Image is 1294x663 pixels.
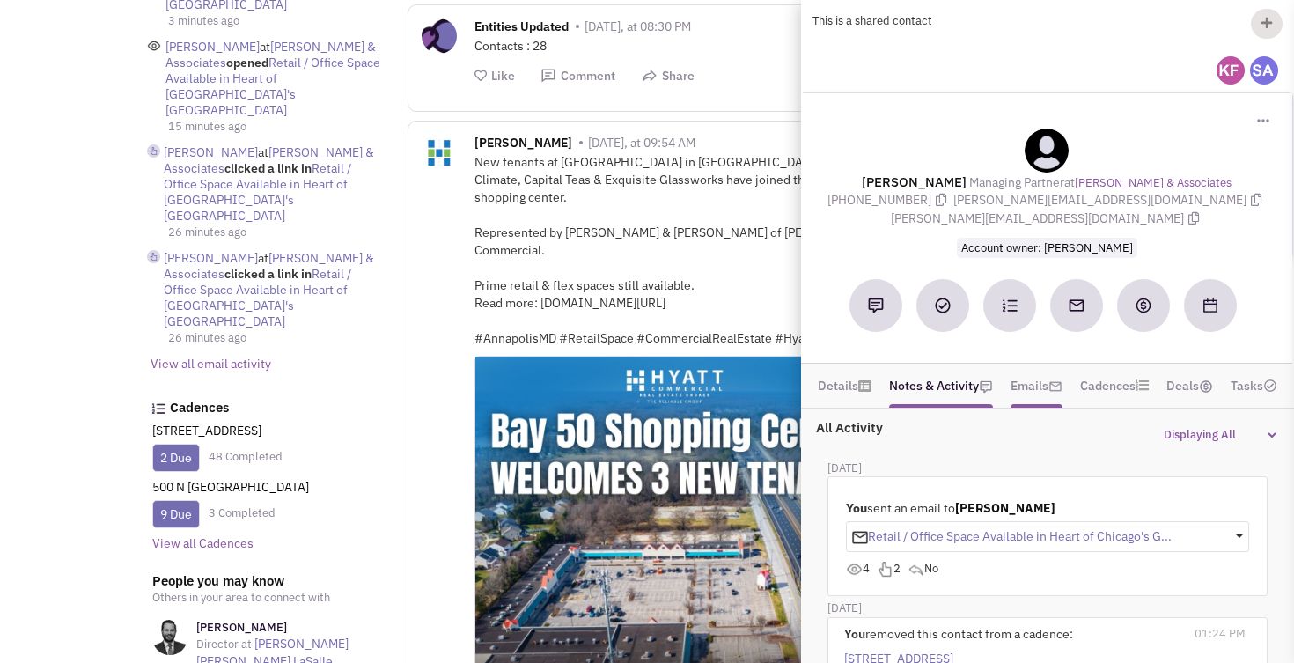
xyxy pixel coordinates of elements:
[209,505,276,520] a: 3 Completed
[1048,379,1062,394] img: icon-email-active-16.png
[196,620,385,636] h3: [PERSON_NAME]
[1135,297,1152,314] img: Create a deal
[908,561,924,578] img: icon_reply.png
[1263,379,1277,393] img: TaskCount.png
[1217,56,1245,85] img: oAJEMGNkf0O2fA1_iQkkHg.png
[1011,372,1062,399] a: Emails
[224,160,312,176] span: clicked a link in
[846,561,863,578] img: icons_eye-open.png
[868,298,884,313] img: Add a note
[852,528,1172,544] p: Retail / Office Space Available in Heart of Chicago's G...
[1075,175,1232,192] a: [PERSON_NAME] & Associates
[846,500,1055,516] span: sent an email to
[642,68,695,85] button: Share
[588,135,695,151] span: [DATE], at 09:54 AM
[474,135,572,155] span: [PERSON_NAME]
[1080,372,1149,399] a: Cadences
[846,500,867,516] b: You
[165,39,260,55] span: [PERSON_NAME]
[1231,372,1277,399] a: Tasks
[969,174,1232,190] span: at
[147,144,160,158] img: notification-email-click.png
[164,144,385,224] div: at
[1251,9,1283,39] div: Share Contact
[1068,297,1085,314] img: Send an email
[1195,626,1246,641] span: 01:24 PM
[846,561,870,576] span: 4
[164,266,351,329] span: Retail / Office Space Available in Heart of [GEOGRAPHIC_DATA]'s [GEOGRAPHIC_DATA]
[924,561,938,576] span: No
[827,192,953,208] span: [PHONE_NUMBER]
[827,460,862,475] b: [DATE]
[818,372,871,399] a: Details
[491,68,515,84] span: Like
[168,118,385,136] p: 15 minutes ago
[151,356,271,372] a: View all email activity
[877,561,893,578] img: icon-point-out.png
[1025,129,1069,173] img: teammate.png
[226,55,268,70] span: opened
[862,173,967,190] lable: [PERSON_NAME]
[844,626,865,642] span: You
[889,372,993,399] a: Notes & Activity
[209,449,283,464] a: 48 Completed
[979,379,993,394] img: icon-note.png
[165,39,385,118] div: at
[1002,298,1018,313] img: Subscribe to a cadence
[147,250,160,263] img: notification-email-click.png
[160,506,192,522] a: 9 Due
[164,250,374,282] span: [PERSON_NAME] & Associates
[969,174,1064,190] span: Managing Partner
[1166,372,1213,399] a: Deals
[827,600,862,615] b: [DATE]
[152,573,385,589] h3: People you may know
[152,423,261,438] a: [STREET_ADDRESS]
[152,589,385,607] p: Others in your area to connect with
[165,55,380,118] span: Retail / Office Space Available in Heart of [GEOGRAPHIC_DATA]'s [GEOGRAPHIC_DATA]
[224,266,312,282] span: clicked a link in
[164,250,258,266] span: [PERSON_NAME]
[891,210,1203,226] span: [PERSON_NAME][EMAIL_ADDRESS][DOMAIN_NAME]
[1199,379,1213,394] img: icon-dealamount.png
[957,238,1137,258] span: Account owner: [PERSON_NAME]
[147,39,161,53] img: icons_eye-open.png
[953,192,1266,208] span: [PERSON_NAME][EMAIL_ADDRESS][DOMAIN_NAME]
[474,18,569,39] span: Entities Updated
[170,400,385,416] h3: Cadences
[152,479,309,495] a: 500 N [GEOGRAPHIC_DATA]
[852,531,868,544] img: Mailbox.png
[164,160,351,224] span: Retail / Office Space Available in Heart of [GEOGRAPHIC_DATA]'s [GEOGRAPHIC_DATA]
[585,18,691,34] span: [DATE], at 08:30 PM
[872,561,901,576] span: 2
[168,12,385,30] p: 3 minutes ago
[1250,56,1278,85] img: TUEHZF12-EOuFYyrV7mQZw.png
[168,224,385,241] p: 26 minutes ago
[935,298,951,313] img: Add a Task
[160,450,192,466] a: 2 Due
[196,637,252,652] span: Director at
[955,500,1055,516] span: [PERSON_NAME]
[151,403,165,414] img: Cadences_logo.png
[164,250,385,329] div: at
[816,418,883,437] p: All Activity
[164,144,258,160] span: [PERSON_NAME]
[474,37,880,55] div: Contacts : 28
[474,153,880,347] div: New tenants at [GEOGRAPHIC_DATA] in [GEOGRAPHIC_DATA]! Coastal Climate, Capital Teas & Exquisite ...
[152,535,254,551] a: View all Cadences
[812,13,932,28] span: This is a shared contact
[540,68,615,85] button: Comment
[164,144,374,176] span: [PERSON_NAME] & Associates
[474,68,515,85] button: Like
[168,329,385,347] p: 26 minutes ago
[165,39,376,70] span: [PERSON_NAME] & Associates
[1203,298,1217,313] img: Schedule a Meeting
